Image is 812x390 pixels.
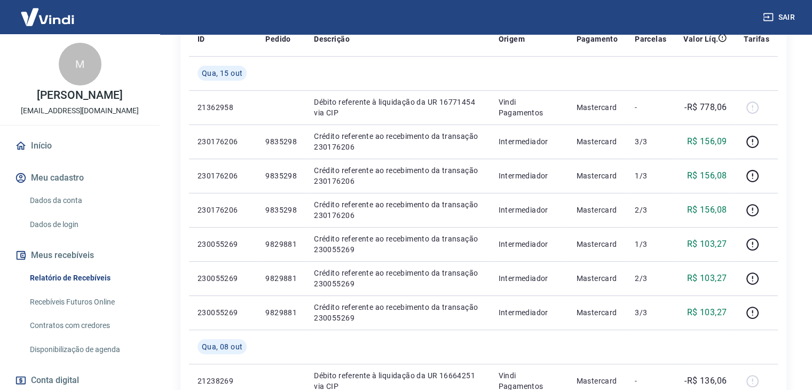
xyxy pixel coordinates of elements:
p: Crédito referente ao recebimento da transação 230055269 [314,302,481,323]
p: Crédito referente ao recebimento da transação 230055269 [314,233,481,255]
p: Intermediador [498,205,559,215]
p: ID [198,34,205,44]
p: Pedido [265,34,290,44]
p: -R$ 778,06 [684,101,727,114]
button: Meus recebíveis [13,244,147,267]
p: 2/3 [635,273,666,284]
p: 230176206 [198,136,248,147]
p: Crédito referente ao recebimento da transação 230055269 [314,268,481,289]
img: Vindi [13,1,82,33]
p: 1/3 [635,170,666,181]
p: Origem [498,34,524,44]
p: Mastercard [576,376,618,386]
p: 9829881 [265,307,297,318]
p: 9835298 [265,205,297,215]
p: 1/3 [635,239,666,249]
p: Parcelas [635,34,666,44]
p: Mastercard [576,102,618,113]
p: [EMAIL_ADDRESS][DOMAIN_NAME] [21,105,139,116]
p: Mastercard [576,205,618,215]
p: 230055269 [198,273,248,284]
a: Início [13,134,147,158]
a: Dados da conta [26,190,147,212]
p: Crédito referente ao recebimento da transação 230176206 [314,131,481,152]
p: Valor Líq. [683,34,718,44]
a: Recebíveis Futuros Online [26,291,147,313]
p: Vindi Pagamentos [498,97,559,118]
p: - [635,102,666,113]
span: Qua, 15 out [202,68,242,79]
p: Crédito referente ao recebimento da transação 230176206 [314,165,481,186]
p: Intermediador [498,273,559,284]
div: M [59,43,101,85]
p: R$ 103,27 [687,238,727,251]
button: Meu cadastro [13,166,147,190]
p: 21362958 [198,102,248,113]
p: Descrição [314,34,350,44]
a: Disponibilização de agenda [26,339,147,361]
span: Qua, 08 out [202,341,242,352]
p: -R$ 136,06 [684,375,727,387]
p: 9829881 [265,239,297,249]
p: R$ 156,08 [687,169,727,182]
button: Sair [761,7,799,27]
p: Débito referente à liquidação da UR 16771454 via CIP [314,97,481,118]
p: Mastercard [576,307,618,318]
p: R$ 156,09 [687,135,727,148]
a: Dados de login [26,214,147,236]
p: 230055269 [198,307,248,318]
p: 9835298 [265,170,297,181]
a: Relatório de Recebíveis [26,267,147,289]
p: Mastercard [576,136,618,147]
a: Contratos com credores [26,315,147,337]
p: R$ 156,08 [687,204,727,216]
p: [PERSON_NAME] [37,90,122,101]
p: Intermediador [498,239,559,249]
p: Crédito referente ao recebimento da transação 230176206 [314,199,481,221]
p: R$ 103,27 [687,272,727,285]
p: Mastercard [576,273,618,284]
p: Mastercard [576,239,618,249]
p: 230176206 [198,205,248,215]
p: 230176206 [198,170,248,181]
p: Intermediador [498,136,559,147]
p: - [635,376,666,386]
p: 230055269 [198,239,248,249]
p: 3/3 [635,307,666,318]
p: Intermediador [498,307,559,318]
p: 2/3 [635,205,666,215]
p: 9835298 [265,136,297,147]
p: 3/3 [635,136,666,147]
p: 21238269 [198,376,248,386]
p: Intermediador [498,170,559,181]
p: Mastercard [576,170,618,181]
p: 9829881 [265,273,297,284]
p: Pagamento [576,34,618,44]
p: R$ 103,27 [687,306,727,319]
p: Tarifas [744,34,769,44]
span: Conta digital [31,373,79,388]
